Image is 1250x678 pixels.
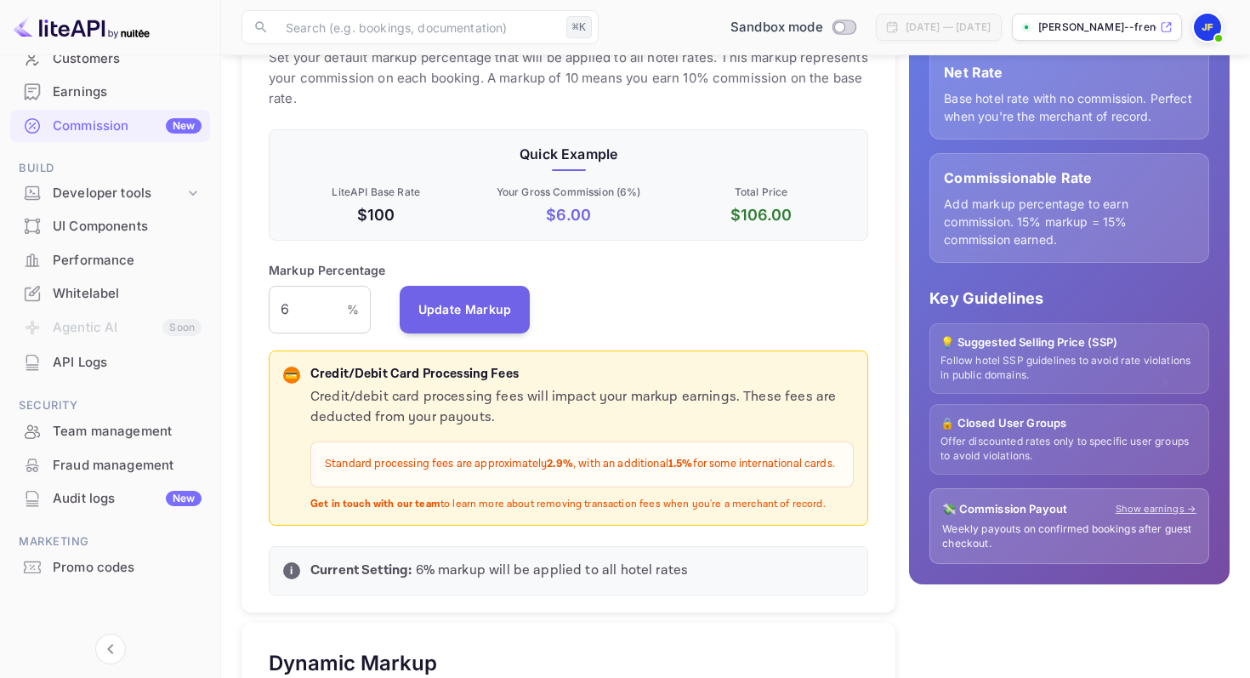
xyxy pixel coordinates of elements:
p: $ 6.00 [475,203,661,226]
input: Search (e.g. bookings, documentation) [276,10,560,44]
p: Total Price [668,185,854,200]
a: Promo codes [10,551,210,583]
p: to learn more about removing transaction fees when you're a merchant of record. [310,498,854,512]
a: Show earnings → [1116,502,1196,516]
a: CommissionNew [10,110,210,141]
p: Credit/debit card processing fees will impact your markup earnings. These fees are deducted from ... [310,387,854,428]
p: Your Gross Commission ( 6 %) [475,185,661,200]
p: 💳 [285,367,298,383]
p: Base hotel rate with no commission. Perfect when you're the merchant of record. [944,89,1195,125]
div: Audit logs [53,489,202,509]
div: Team management [10,415,210,448]
p: Standard processing fees are approximately , with an additional for some international cards. [325,456,839,473]
div: Whitelabel [10,277,210,311]
p: Markup Percentage [269,261,386,279]
p: LiteAPI Base Rate [283,185,469,200]
div: API Logs [10,346,210,379]
img: Jon French [1194,14,1221,41]
a: UI Components [10,210,210,242]
div: Whitelabel [53,284,202,304]
p: $ 106.00 [668,203,854,226]
img: LiteAPI logo [14,14,150,41]
a: Performance [10,244,210,276]
input: 0 [269,286,347,333]
p: Credit/Debit Card Processing Fees [310,365,854,385]
p: Quick Example [283,144,854,164]
button: Collapse navigation [95,634,126,664]
p: Offer discounted rates only to specific user groups to avoid violations. [940,435,1198,464]
div: Developer tools [10,179,210,208]
div: Switch to Production mode [724,18,862,37]
div: [DATE] — [DATE] [906,20,991,35]
p: $100 [283,203,469,226]
p: Add markup percentage to earn commission. 15% markup = 15% commission earned. [944,195,1195,248]
div: Customers [10,43,210,76]
div: Commission [53,117,202,136]
p: [PERSON_NAME]--french-hl3zj.nuit... [1038,20,1156,35]
div: UI Components [53,217,202,236]
div: API Logs [53,353,202,373]
p: i [290,563,293,578]
a: Customers [10,43,210,74]
div: Promo codes [53,558,202,578]
h5: Dynamic Markup [269,650,437,677]
a: Fraud management [10,449,210,481]
a: Audit logsNew [10,482,210,514]
strong: 2.9% [547,457,573,471]
div: Developer tools [53,184,185,203]
a: API Logs [10,346,210,378]
p: 🔒 Closed User Groups [940,415,1198,432]
span: Marketing [10,533,210,551]
p: Net Rate [944,62,1195,83]
span: Sandbox mode [730,18,823,37]
p: Weekly payouts on confirmed bookings after guest checkout. [942,522,1196,551]
span: Build [10,159,210,178]
div: Performance [53,251,202,271]
div: Earnings [53,83,202,102]
div: Team management [53,422,202,442]
div: CommissionNew [10,110,210,143]
div: ⌘K [566,16,592,38]
p: Follow hotel SSP guidelines to avoid rate violations in public domains. [940,354,1198,383]
p: Commissionable Rate [944,168,1195,188]
div: Fraud management [53,456,202,476]
strong: 1.5% [668,457,693,471]
span: Security [10,396,210,415]
a: Team management [10,415,210,447]
div: Audit logsNew [10,482,210,516]
div: Promo codes [10,551,210,584]
p: 6 % markup will be applied to all hotel rates [310,561,854,581]
p: 💡 Suggested Selling Price (SSP) [940,334,1198,351]
a: Whitelabel [10,277,210,309]
div: Customers [53,49,202,69]
p: Set your default markup percentage that will be applied to all hotel rates. This markup represent... [269,48,868,109]
div: Fraud management [10,449,210,482]
div: UI Components [10,210,210,243]
button: Update Markup [400,286,531,333]
p: Key Guidelines [929,287,1209,310]
div: New [166,118,202,134]
p: 💸 Commission Payout [942,501,1067,518]
strong: Get in touch with our team [310,498,440,510]
p: % [347,300,359,318]
div: Performance [10,244,210,277]
strong: Current Setting: [310,561,412,579]
a: Earnings [10,76,210,107]
div: New [166,491,202,506]
div: Earnings [10,76,210,109]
